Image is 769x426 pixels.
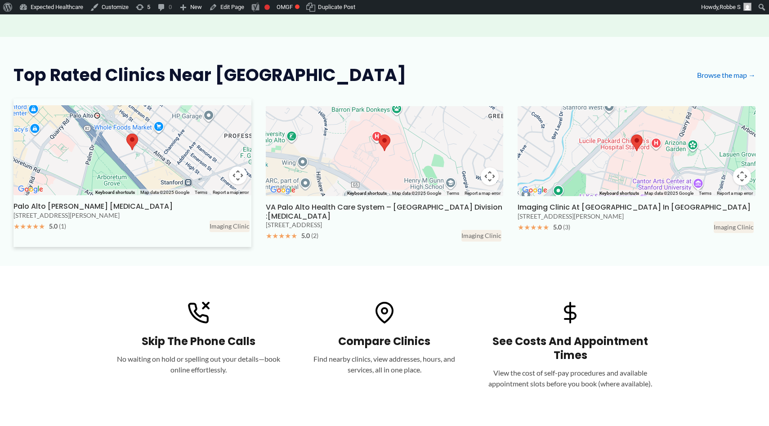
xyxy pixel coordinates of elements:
[461,230,501,242] div: Imaging Clinic
[518,212,756,221] div: [STREET_ADDRESS][PERSON_NAME]
[465,191,501,196] a: Report a map error
[644,191,693,196] span: Map data ©2025 Google
[347,190,387,197] button: Keyboard shortcuts
[481,167,499,185] button: Map camera controls
[631,135,643,151] div: Imaging Clinic at Advanced Medicine Center Building in Palo Alto
[16,184,45,195] a: Open this area in Google Maps (opens a new window)
[374,302,395,323] img: Location icon
[210,220,250,232] div: Imaging Clinic
[49,222,58,230] span: 5.0
[518,99,756,248] a: MapImaging Clinic at Advanced Medicine Center Building in Palo Alto Imaging Clinic at [GEOGRAPHIC...
[530,220,537,234] span: ★
[524,220,530,234] span: ★
[188,302,210,323] img: Phone icon
[272,229,278,242] span: ★
[266,99,504,248] a: MapVA Palo Alto Health Care System &#8211; Palo Alto Division :Radiology VA Palo Alto Health Care...
[126,134,138,150] div: Palo Alto Wells MRI
[714,221,754,233] div: Imaging Clinic
[268,184,298,196] img: Google
[140,190,189,195] span: Map data ©2025 Google
[300,354,468,375] p: Find nearby clinics, view addresses, hours, and services, all in one place.
[543,220,549,234] span: ★
[278,229,285,242] span: ★
[300,334,468,348] h3: Compare Clinics
[13,64,406,86] h2: Top Rated Clinics Near [GEOGRAPHIC_DATA]
[697,68,756,82] a: Browse the map →
[291,229,297,242] span: ★
[563,223,570,231] span: (3)
[733,167,751,185] button: Map camera controls
[311,232,318,239] span: (2)
[39,220,45,233] span: ★
[720,4,741,10] span: Robbe S
[717,191,753,196] a: Report a map error
[13,220,20,233] span: ★
[266,203,504,220] h3: VA Palo Alto Health Care System – [GEOGRAPHIC_DATA] Division :[MEDICAL_DATA]
[301,232,310,239] span: 5.0
[266,220,504,229] div: [STREET_ADDRESS]
[268,184,298,196] a: Open this area in Google Maps (opens a new window)
[559,302,581,323] img: Cost icon
[13,211,251,220] div: [STREET_ADDRESS][PERSON_NAME]
[699,191,711,196] a: Terms (opens in new tab)
[13,202,173,211] h3: Palo Alto [PERSON_NAME] [MEDICAL_DATA]
[16,184,45,195] img: Google
[553,223,562,231] span: 5.0
[285,229,291,242] span: ★
[264,4,270,10] div: Focus keyphrase not set
[195,190,207,195] a: Terms (opens in new tab)
[520,184,550,196] a: Open this area in Google Maps (opens a new window)
[32,220,39,233] span: ★
[95,189,135,196] button: Keyboard shortcuts
[115,334,282,348] h3: Skip the Phone Calls
[518,203,751,211] h3: Imaging Clinic at [GEOGRAPHIC_DATA] in [GEOGRAPHIC_DATA]
[520,184,550,196] img: Google
[266,229,272,242] span: ★
[518,220,524,234] span: ★
[229,166,247,184] button: Map camera controls
[20,220,26,233] span: ★
[392,191,441,196] span: Map data ©2025 Google
[26,220,32,233] span: ★
[59,222,66,230] span: (1)
[115,354,282,375] p: No waiting on hold or spelling out your details—book online effortlessly.
[487,368,654,389] p: View the cost of self-pay procedures and available appointment slots before you book (where avail...
[13,99,251,247] a: MapPalo Alto Wells MRI Palo Alto [PERSON_NAME] [MEDICAL_DATA] [STREET_ADDRESS][PERSON_NAME] ★★★★★...
[379,135,390,151] div: VA Palo Alto Health Care System &#8211; Palo Alto Division :Radiology
[599,190,639,197] button: Keyboard shortcuts
[537,220,543,234] span: ★
[213,190,249,195] a: Report a map error
[487,334,654,362] h3: See Costs and Appointment Times
[447,191,459,196] a: Terms (opens in new tab)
